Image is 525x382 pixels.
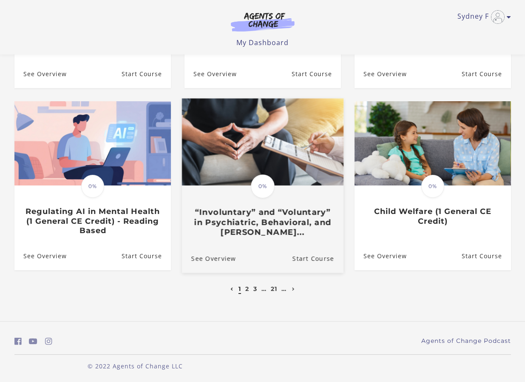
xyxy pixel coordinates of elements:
a: Agents of Change Podcast [421,336,511,345]
h3: Regulating AI in Mental Health (1 General CE Credit) - Reading Based [23,207,162,236]
a: “Involuntary” and “Voluntary” in Psychiatric, Behavioral, and Menta...: Resume Course [292,244,343,273]
a: Implementing Alternatives to Coercion in Mental Healthcare (1 Gener...: See Overview [184,60,237,88]
p: © 2022 Agents of Change LLC [14,362,256,371]
img: Agents of Change Logo [222,12,304,31]
h3: “Involuntary” and “Voluntary” in Psychiatric, Behavioral, and [PERSON_NAME]... [191,208,334,237]
i: https://www.instagram.com/agentsofchangeprep/ (Open in a new window) [45,337,52,345]
span: 0% [251,174,275,198]
a: Next page [290,285,297,293]
span: 0% [421,175,444,198]
i: https://www.youtube.com/c/AgentsofChangeTestPrepbyMeaganMitchell (Open in a new window) [29,337,37,345]
a: https://www.facebook.com/groups/aswbtestprep (Open in a new window) [14,335,22,348]
a: … [261,285,267,293]
a: “Involuntary” and “Voluntary” in Psychiatric, Behavioral, and Menta...: See Overview [182,244,236,273]
a: Regulating AI in Mental Health (1 General CE Credit) - Reading Based: Resume Course [121,242,170,270]
span: 0% [81,175,104,198]
a: Regulating AI in Mental Health (1 General CE Credit) - Reading Based: See Overview [14,242,67,270]
a: Child Welfare (1 General CE Credit): Resume Course [461,242,511,270]
a: … [281,285,287,293]
a: https://www.instagram.com/agentsofchangeprep/ (Open in a new window) [45,335,52,348]
a: Supporting a Patient Safety Culture in Mental Healthcare (1 General...: See Overview [14,60,67,88]
a: Child Welfare (1 General CE Credit): See Overview [355,242,407,270]
a: Toggle menu [457,10,507,24]
a: My Dashboard [236,38,289,47]
h3: Child Welfare (1 General CE Credit) [363,207,502,226]
a: 2 [245,285,249,293]
a: 3 [253,285,257,293]
a: Implementing Alternatives to Coercion in Mental Healthcare (1 Gener...: Resume Course [291,60,341,88]
a: 21 [271,285,277,293]
i: https://www.facebook.com/groups/aswbtestprep (Open in a new window) [14,337,22,345]
a: Supporting a Patient Safety Culture in Mental Healthcare (1 General...: Resume Course [121,60,170,88]
a: Assessing the Effectiveness of ChatGPT in Delivering Mental Health ...: See Overview [355,60,407,88]
a: Assessing the Effectiveness of ChatGPT in Delivering Mental Health ...: Resume Course [461,60,511,88]
a: https://www.youtube.com/c/AgentsofChangeTestPrepbyMeaganMitchell (Open in a new window) [29,335,37,348]
a: 1 [238,285,241,293]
